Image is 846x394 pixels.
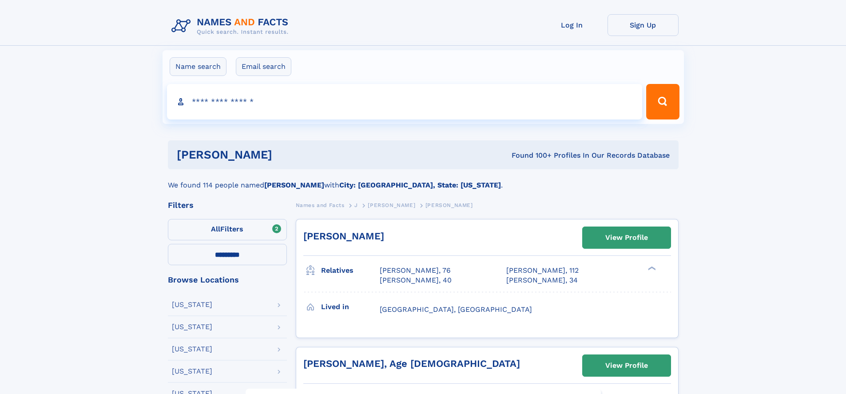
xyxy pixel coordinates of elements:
[506,266,579,275] a: [PERSON_NAME], 112
[380,266,451,275] a: [PERSON_NAME], 76
[646,84,679,119] button: Search Button
[303,231,384,242] a: [PERSON_NAME]
[321,299,380,314] h3: Lived in
[380,275,452,285] a: [PERSON_NAME], 40
[296,199,345,211] a: Names and Facts
[339,181,501,189] b: City: [GEOGRAPHIC_DATA], State: [US_STATE]
[368,199,415,211] a: [PERSON_NAME]
[506,275,578,285] a: [PERSON_NAME], 34
[236,57,291,76] label: Email search
[605,227,648,248] div: View Profile
[170,57,226,76] label: Name search
[425,202,473,208] span: [PERSON_NAME]
[264,181,324,189] b: [PERSON_NAME]
[354,202,358,208] span: J
[583,227,671,248] a: View Profile
[583,355,671,376] a: View Profile
[354,199,358,211] a: J
[168,276,287,284] div: Browse Locations
[605,355,648,376] div: View Profile
[536,14,608,36] a: Log In
[608,14,679,36] a: Sign Up
[380,305,532,314] span: [GEOGRAPHIC_DATA], [GEOGRAPHIC_DATA]
[646,266,656,271] div: ❯
[211,225,220,233] span: All
[177,149,392,160] h1: [PERSON_NAME]
[172,323,212,330] div: [US_STATE]
[392,151,670,160] div: Found 100+ Profiles In Our Records Database
[303,358,520,369] a: [PERSON_NAME], Age [DEMOGRAPHIC_DATA]
[167,84,643,119] input: search input
[172,346,212,353] div: [US_STATE]
[368,202,415,208] span: [PERSON_NAME]
[168,201,287,209] div: Filters
[321,263,380,278] h3: Relatives
[168,219,287,240] label: Filters
[168,14,296,38] img: Logo Names and Facts
[168,169,679,191] div: We found 114 people named with .
[172,368,212,375] div: [US_STATE]
[172,301,212,308] div: [US_STATE]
